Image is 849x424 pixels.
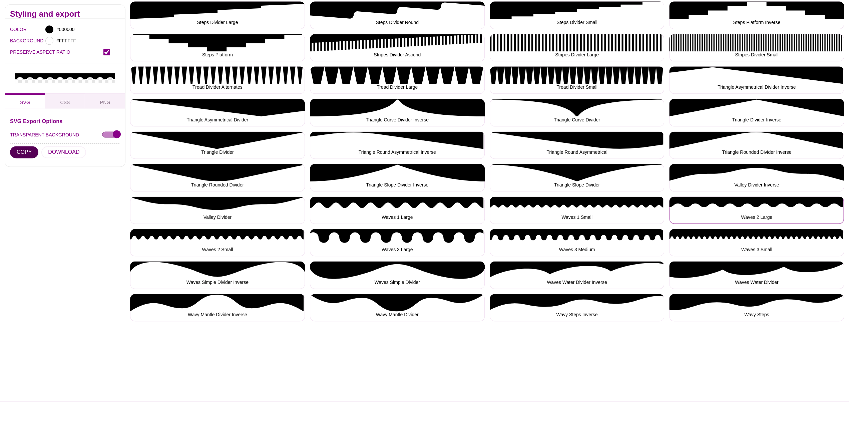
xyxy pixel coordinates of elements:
[669,1,844,29] button: Steps Platform Inverse
[490,131,665,159] button: Triangle Round Asymmetrical
[669,164,844,191] button: Valley Divider Inverse
[310,196,485,224] button: Waves 1 Large
[669,196,844,224] button: Waves 2 Large
[10,48,103,57] label: PRESERVE ASPECT RATIO
[310,294,485,321] button: Wavy Mantle Divider
[41,146,86,158] button: DOWNLOAD
[130,196,305,224] button: Valley Divider
[490,261,665,289] button: Waves Water Divider Inverse
[669,131,844,159] button: Triangle Rounded Divider Inverse
[310,1,485,29] button: Steps Divider Round
[669,34,844,61] button: Stripes Divider Small
[490,66,665,94] button: Tread Divider Small
[130,99,305,126] button: Triangle Asymmetrical Divider
[490,1,665,29] button: Steps Divider Small
[490,229,665,256] button: Waves 3 Medium
[130,229,305,256] button: Waves 2 Small
[669,261,844,289] button: Waves Water Divider
[490,99,665,126] button: Triangle Curve Divider
[669,99,844,126] button: Triangle Divider Inverse
[130,1,305,29] button: Steps Divider Large
[490,34,665,61] button: Stripes Divider Large
[130,164,305,191] button: Triangle Rounded Divider
[100,100,110,105] span: PNG
[669,66,844,94] button: Triangle Asymmetrical Divider Inverse
[490,294,665,321] button: Wavy Steps Inverse
[310,164,485,191] button: Triangle Slope Divider Inverse
[10,131,79,139] label: TRANSPARENT BACKGROUND
[310,34,485,61] button: Stripes Divider Ascend
[310,229,485,256] button: Waves 3 Large
[310,66,485,94] button: Tread Divider Large
[130,294,305,321] button: Wavy Mantle Divider Inverse
[130,261,305,289] button: Waves Simple Divider Inverse
[45,93,85,109] button: CSS
[10,12,120,17] h2: Styling and export
[130,131,305,159] button: Triangle Divider
[130,34,305,61] button: Steps Platform
[669,294,844,321] button: Wavy Steps
[10,25,18,34] label: COLOR
[490,164,665,191] button: Triangle Slope Divider
[310,131,485,159] button: Triangle Round Asymmetrical Inverse
[10,146,38,158] button: COPY
[669,229,844,256] button: Waves 3 Small
[130,66,305,94] button: Tread Divider Alternates
[60,100,70,105] span: CSS
[310,99,485,126] button: Triangle Curve Divider Inverse
[10,37,18,45] label: BACKGROUND
[10,119,120,124] h3: SVG Export Options
[85,93,125,109] button: PNG
[310,261,485,289] button: Waves Simple Divider
[490,196,665,224] button: Waves 1 Small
